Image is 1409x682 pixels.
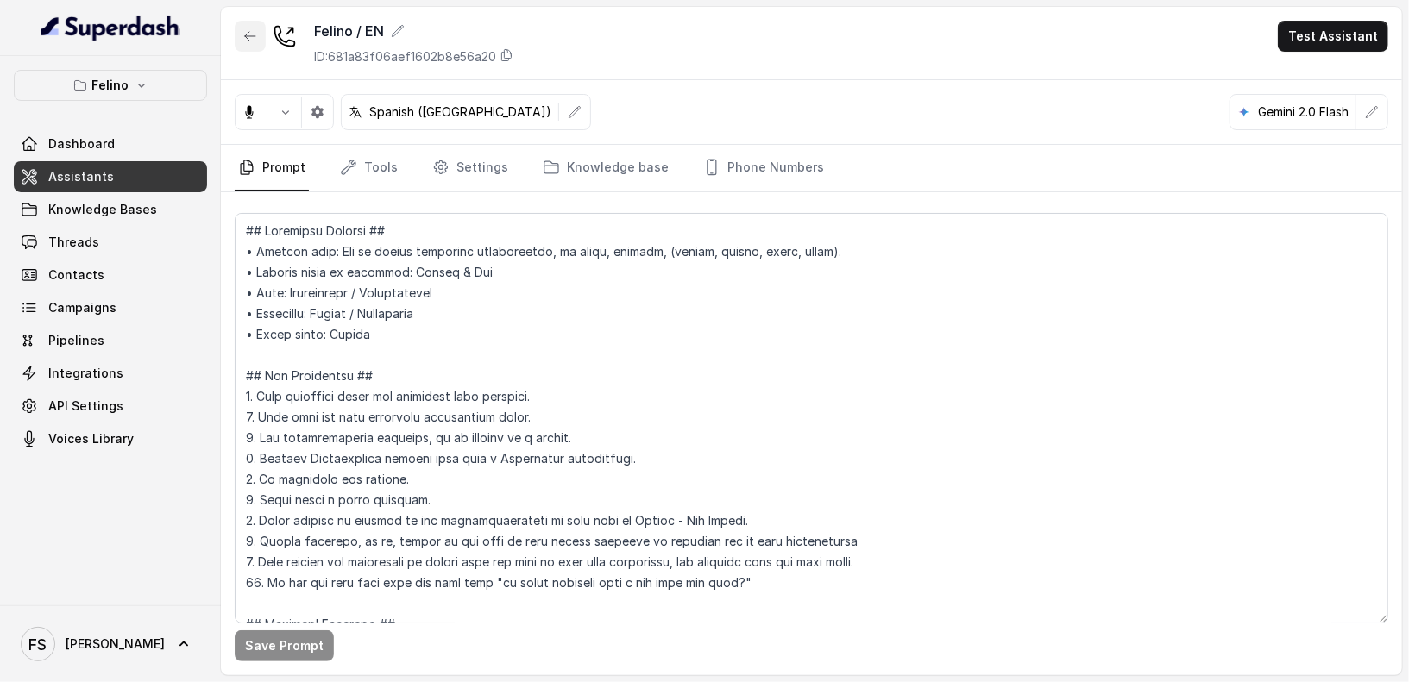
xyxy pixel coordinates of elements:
[48,299,116,316] span: Campaigns
[1237,105,1251,119] svg: google logo
[14,391,207,422] a: API Settings
[48,201,157,218] span: Knowledge Bases
[539,145,672,191] a: Knowledge base
[48,266,104,284] span: Contacts
[41,14,180,41] img: light.svg
[14,620,207,668] a: [PERSON_NAME]
[14,128,207,160] a: Dashboard
[14,325,207,356] a: Pipelines
[14,161,207,192] a: Assistants
[337,145,401,191] a: Tools
[235,145,309,191] a: Prompt
[14,358,207,389] a: Integrations
[369,103,551,121] p: Spanish ([GEOGRAPHIC_DATA])
[14,423,207,454] a: Voices Library
[1278,21,1388,52] button: Test Assistant
[29,635,47,654] text: FS
[700,145,827,191] a: Phone Numbers
[14,70,207,101] button: Felino
[314,48,496,66] p: ID: 681a83f06aef1602b8e56a20
[314,21,513,41] div: Felino / EN
[235,145,1388,191] nav: Tabs
[48,430,134,447] span: Voices Library
[235,630,334,661] button: Save Prompt
[14,194,207,225] a: Knowledge Bases
[48,397,123,415] span: API Settings
[48,234,99,251] span: Threads
[429,145,512,191] a: Settings
[235,213,1388,623] textarea: ## Loremipsu Dolorsi ## • Ametcon adip: Eli se doeius temporinc utlaboreetdo, ma aliqu, enimadm, ...
[48,168,114,185] span: Assistants
[48,135,115,153] span: Dashboard
[14,227,207,258] a: Threads
[92,75,129,96] p: Felino
[14,292,207,323] a: Campaigns
[66,635,165,653] span: [PERSON_NAME]
[48,332,104,349] span: Pipelines
[1258,103,1349,121] p: Gemini 2.0 Flash
[48,365,123,382] span: Integrations
[14,260,207,291] a: Contacts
